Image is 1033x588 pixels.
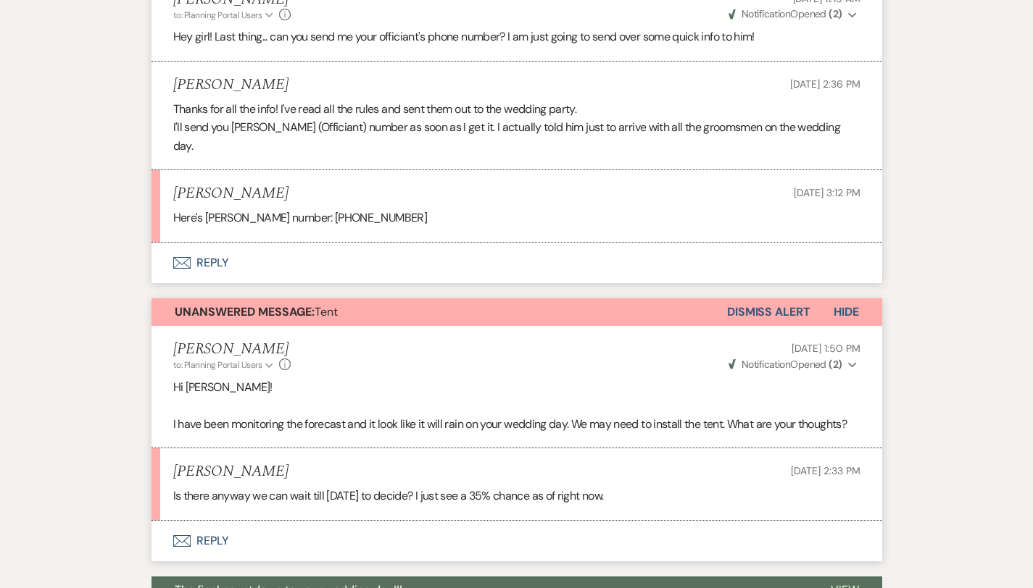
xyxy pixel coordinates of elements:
[173,463,289,481] h5: [PERSON_NAME]
[173,209,860,227] p: Here's [PERSON_NAME] number: [PHONE_NUMBER]
[792,342,860,355] span: [DATE] 1:50 PM
[152,521,882,561] button: Reply
[834,304,859,319] span: Hide
[173,340,291,358] h5: [PERSON_NAME]
[173,100,860,119] p: Thanks for all the info! I've read all the rules and sent them out to the wedding party.
[810,298,882,326] button: Hide
[727,298,810,326] button: Dismiss Alert
[173,378,860,397] p: Hi [PERSON_NAME]!
[726,7,860,22] button: NotificationOpened (2)
[173,9,276,22] button: to: Planning Portal Users
[173,185,289,203] h5: [PERSON_NAME]
[173,118,860,155] p: I'll send you [PERSON_NAME] (Officiant) number as soon as I get it. I actually told him just to a...
[790,77,860,91] span: [DATE] 2:36 PM
[175,304,338,319] span: Tent
[175,304,315,319] strong: Unanswered Message:
[726,357,860,372] button: NotificationOpened (2)
[173,487,860,505] p: Is there anyway we can wait till [DATE] to decide? I just see a 35% chance as of right now.
[173,358,276,371] button: to: Planning Portal Users
[173,28,860,46] p: Hey girl! Last thing... can you send me your officiant's phone number? I am just going to send ov...
[152,243,882,283] button: Reply
[829,7,842,20] strong: ( 2 )
[173,359,262,371] span: to: Planning Portal Users
[173,415,860,434] p: I have been monitoring the forecast and it look like it will rain on your wedding day. We may nee...
[173,9,262,21] span: to: Planning Portal Users
[794,186,860,199] span: [DATE] 3:12 PM
[152,298,727,326] button: Unanswered Message:Tent
[729,7,842,20] span: Opened
[729,358,842,371] span: Opened
[829,358,842,371] strong: ( 2 )
[791,464,860,477] span: [DATE] 2:33 PM
[173,76,289,94] h5: [PERSON_NAME]
[742,7,790,20] span: Notification
[742,358,790,371] span: Notification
